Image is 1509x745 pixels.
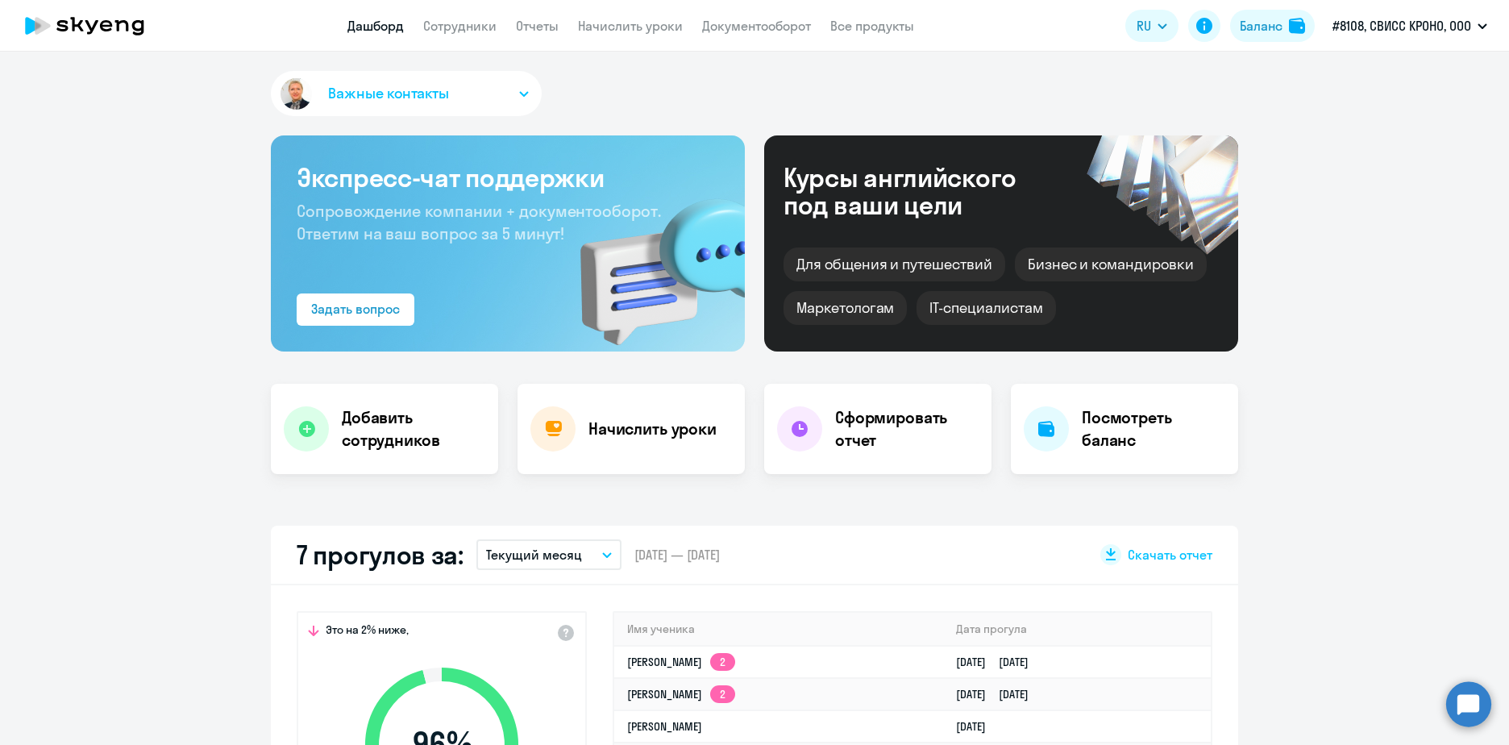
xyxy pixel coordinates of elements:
a: Отчеты [516,18,559,34]
button: Балансbalance [1230,10,1315,42]
button: Задать вопрос [297,293,414,326]
a: Сотрудники [423,18,497,34]
div: Задать вопрос [311,299,400,318]
h4: Посмотреть баланс [1082,406,1225,452]
span: Важные контакты [328,83,449,104]
a: [PERSON_NAME]2 [627,687,735,701]
a: [PERSON_NAME]2 [627,655,735,669]
a: Дашборд [347,18,404,34]
h4: Сформировать отчет [835,406,979,452]
div: Бизнес и командировки [1015,248,1207,281]
span: RU [1137,16,1151,35]
div: Маркетологам [784,291,907,325]
div: Для общения и путешествий [784,248,1005,281]
h4: Добавить сотрудников [342,406,485,452]
a: Все продукты [830,18,914,34]
app-skyeng-badge: 2 [710,685,735,703]
span: Это на 2% ниже, [326,622,409,642]
app-skyeng-badge: 2 [710,653,735,671]
span: Скачать отчет [1128,546,1212,564]
th: Имя ученика [614,613,943,646]
img: balance [1289,18,1305,34]
img: bg-img [557,170,745,352]
button: #8108, СВИСС КРОНО, ООО [1324,6,1495,45]
div: Курсы английского под ваши цели [784,164,1059,219]
a: Начислить уроки [578,18,683,34]
div: IT-специалистам [917,291,1055,325]
button: Важные контакты [271,71,542,116]
h2: 7 прогулов за: [297,539,464,571]
a: [DATE][DATE] [956,655,1041,669]
div: Баланс [1240,16,1282,35]
img: avatar [277,75,315,113]
span: Сопровождение компании + документооборот. Ответим на ваш вопрос за 5 минут! [297,201,661,243]
a: [PERSON_NAME] [627,719,702,734]
p: Текущий месяц [486,545,582,564]
a: [DATE] [956,719,999,734]
h4: Начислить уроки [588,418,717,440]
th: Дата прогула [943,613,1211,646]
button: RU [1125,10,1179,42]
p: #8108, СВИСС КРОНО, ООО [1332,16,1471,35]
a: Документооборот [702,18,811,34]
a: [DATE][DATE] [956,687,1041,701]
h3: Экспресс-чат поддержки [297,161,719,194]
span: [DATE] — [DATE] [634,546,720,564]
button: Текущий месяц [476,539,621,570]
